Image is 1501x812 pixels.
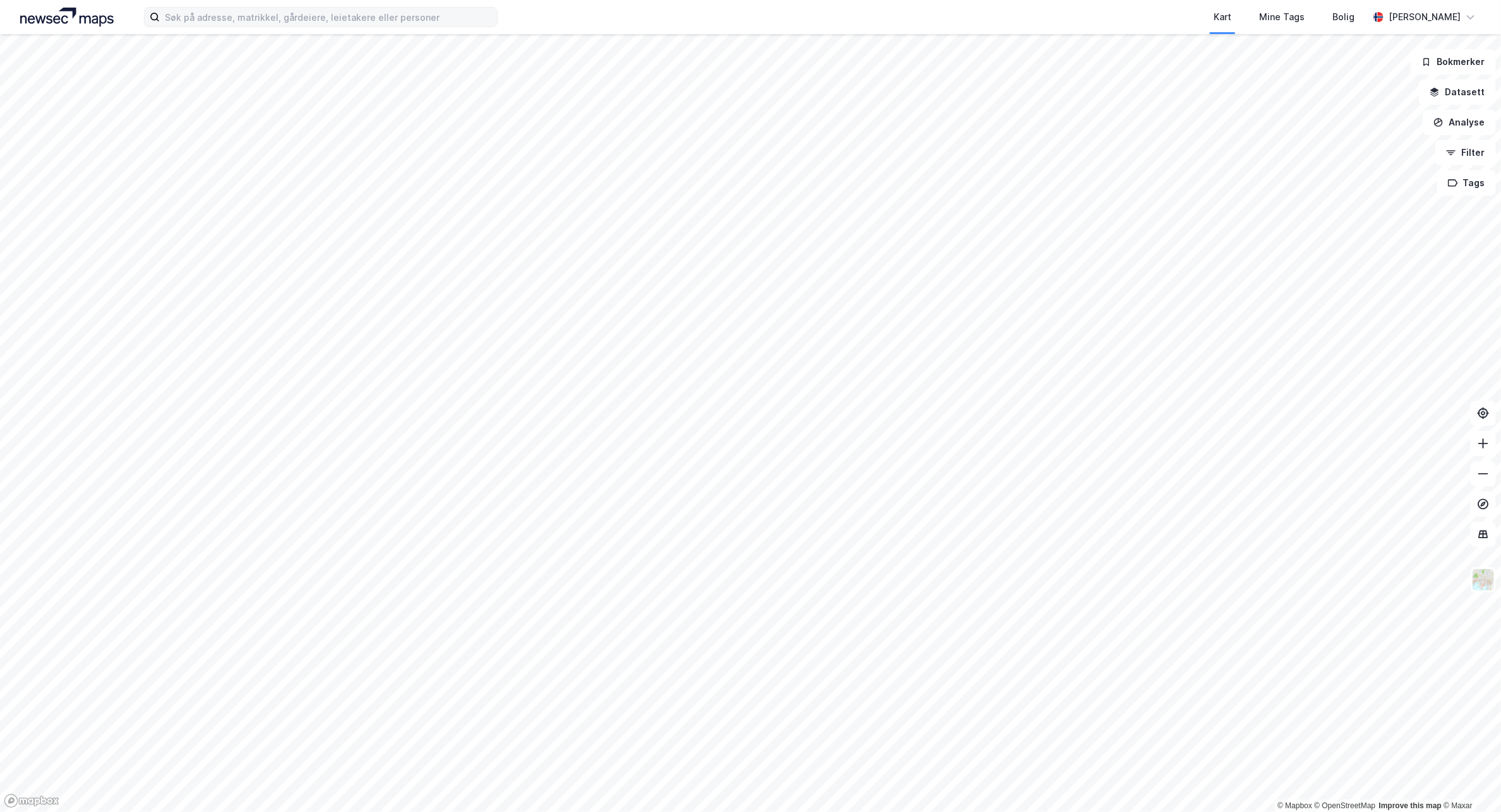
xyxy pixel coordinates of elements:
div: Kart [1214,9,1231,25]
iframe: Chat Widget [1438,751,1501,812]
div: Mine Tags [1259,9,1305,25]
div: [PERSON_NAME] [1389,9,1461,25]
img: logo.a4113a55bc3d86da70a041830d287a7e.svg [20,8,114,26]
input: Søk på adresse, matrikkel, gårdeiere, leietakere eller personer [160,8,497,26]
div: Bolig [1332,9,1354,25]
